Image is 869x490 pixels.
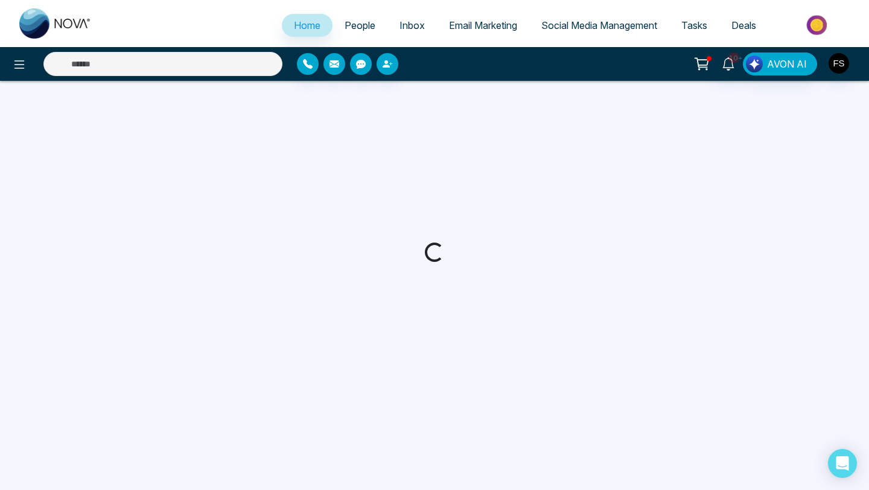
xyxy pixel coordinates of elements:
[282,14,333,37] a: Home
[541,19,657,31] span: Social Media Management
[728,52,739,63] span: 10+
[19,8,92,39] img: Nova CRM Logo
[529,14,669,37] a: Social Media Management
[437,14,529,37] a: Email Marketing
[345,19,375,31] span: People
[669,14,719,37] a: Tasks
[333,14,387,37] a: People
[714,52,743,74] a: 10+
[746,56,763,72] img: Lead Flow
[719,14,768,37] a: Deals
[743,52,817,75] button: AVON AI
[774,11,862,39] img: Market-place.gif
[767,57,807,71] span: AVON AI
[399,19,425,31] span: Inbox
[294,19,320,31] span: Home
[828,449,857,478] div: Open Intercom Messenger
[449,19,517,31] span: Email Marketing
[681,19,707,31] span: Tasks
[731,19,756,31] span: Deals
[829,53,849,74] img: User Avatar
[387,14,437,37] a: Inbox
